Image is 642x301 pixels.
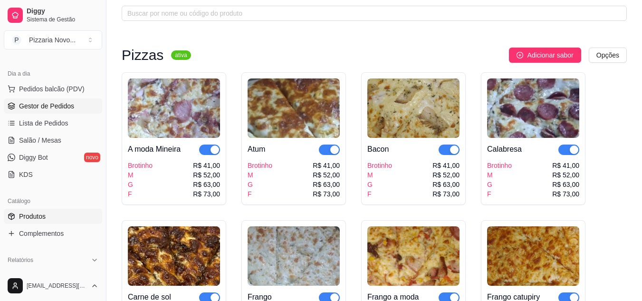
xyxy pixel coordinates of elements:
[4,226,102,241] a: Complementos
[4,81,102,97] button: Pedidos balcão (PDV)
[128,144,181,155] div: A moda Mineira
[122,49,163,61] h3: Pizzas
[128,78,220,138] img: product-image
[193,180,220,189] div: R$ 63,00
[487,226,579,286] img: product-image
[248,189,272,199] div: F
[4,268,102,283] a: Relatórios de vendas
[4,133,102,148] a: Salão / Mesas
[127,8,613,19] input: Buscar por nome ou código do produto
[4,150,102,165] a: Diggy Botnovo
[248,144,265,155] div: Atum
[4,194,102,209] div: Catálogo
[367,180,392,189] div: G
[4,209,102,224] a: Produtos
[193,161,220,170] div: R$ 41,00
[12,35,21,45] span: P
[367,78,460,138] img: product-image
[248,180,272,189] div: G
[19,212,46,221] span: Produtos
[27,7,98,16] span: Diggy
[487,189,512,199] div: F
[4,66,102,81] div: Dia a dia
[432,180,460,189] div: R$ 63,00
[313,161,340,170] div: R$ 41,00
[171,50,191,60] sup: ativa
[487,144,522,155] div: Calabresa
[4,30,102,49] button: Select a team
[19,118,68,128] span: Lista de Pedidos
[552,161,579,170] div: R$ 41,00
[248,78,340,138] img: product-image
[19,153,48,162] span: Diggy Bot
[128,161,153,170] div: Brotinho
[596,50,619,60] span: Opções
[367,226,460,286] img: product-image
[128,180,153,189] div: G
[248,161,272,170] div: Brotinho
[432,189,460,199] div: R$ 73,00
[19,136,61,145] span: Salão / Mesas
[248,170,272,180] div: M
[509,48,581,63] button: Adicionar sabor
[527,50,573,60] span: Adicionar sabor
[4,116,102,131] a: Lista de Pedidos
[4,274,102,297] button: [EMAIL_ADDRESS][DOMAIN_NAME]
[19,170,33,179] span: KDS
[432,170,460,180] div: R$ 52,00
[367,170,392,180] div: M
[313,170,340,180] div: R$ 52,00
[193,189,220,199] div: R$ 73,00
[4,167,102,182] a: KDS
[27,16,98,23] span: Sistema de Gestão
[589,48,627,63] button: Opções
[29,35,76,45] div: Pizzaria Novo ...
[4,4,102,27] a: DiggySistema de Gestão
[487,170,512,180] div: M
[4,98,102,114] a: Gestor de Pedidos
[19,84,85,94] span: Pedidos balcão (PDV)
[487,78,579,138] img: product-image
[552,189,579,199] div: R$ 73,00
[552,170,579,180] div: R$ 52,00
[517,52,523,58] span: plus-circle
[128,170,153,180] div: M
[367,161,392,170] div: Brotinho
[313,189,340,199] div: R$ 73,00
[432,161,460,170] div: R$ 41,00
[19,101,74,111] span: Gestor de Pedidos
[367,144,389,155] div: Bacon
[367,189,392,199] div: F
[487,161,512,170] div: Brotinho
[487,180,512,189] div: G
[27,282,87,290] span: [EMAIL_ADDRESS][DOMAIN_NAME]
[248,226,340,286] img: product-image
[19,229,64,238] span: Complementos
[128,189,153,199] div: F
[552,180,579,189] div: R$ 63,00
[193,170,220,180] div: R$ 52,00
[8,256,33,264] span: Relatórios
[313,180,340,189] div: R$ 63,00
[128,226,220,286] img: product-image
